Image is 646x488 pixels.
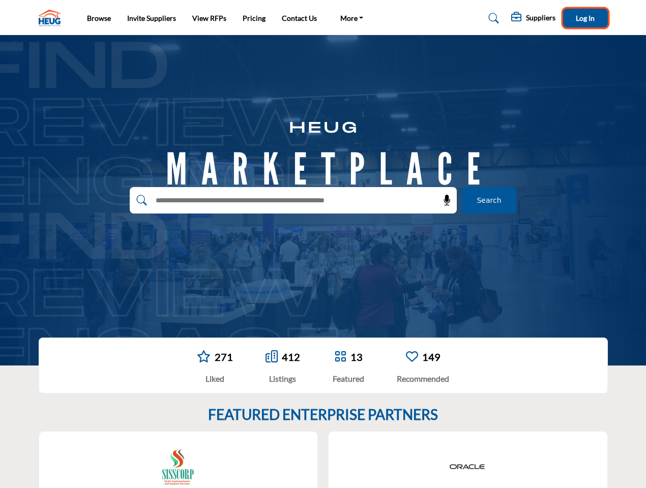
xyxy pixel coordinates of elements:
div: Featured [333,373,364,385]
a: 271 [215,351,233,363]
a: More [333,11,371,25]
div: Listings [266,373,300,385]
div: Suppliers [511,12,555,24]
a: Go to Featured [334,350,346,364]
button: Log In [563,9,608,27]
div: Recommended [397,373,449,385]
a: Search [479,10,506,26]
a: Contact Us [282,14,317,22]
a: Go to Recommended [406,350,418,364]
i: Go to Liked [197,350,211,362]
a: 13 [350,351,363,363]
a: Invite Suppliers [127,14,176,22]
span: Log In [576,14,595,22]
button: Search [462,187,516,213]
a: Browse [87,14,111,22]
img: Site Logo [39,10,66,26]
a: Pricing [243,14,266,22]
a: 412 [282,351,300,363]
h5: Suppliers [526,13,555,22]
span: Search [477,195,501,206]
h2: FEATURED ENTERPRISE PARTNERS [208,406,438,423]
a: View RFPs [192,14,226,22]
div: Liked [197,373,233,385]
a: 149 [422,351,441,363]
